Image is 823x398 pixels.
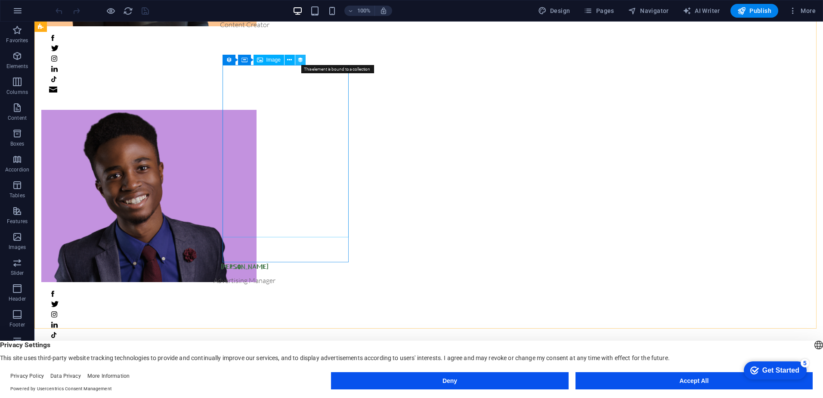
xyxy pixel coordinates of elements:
[105,6,116,16] button: Click here to leave preview mode and continue editing
[683,6,720,15] span: AI Writer
[535,4,574,18] div: Design (Ctrl+Alt+Y)
[123,6,133,16] i: Reload page
[785,4,819,18] button: More
[730,4,778,18] button: Publish
[584,6,614,15] span: Pages
[7,218,28,225] p: Features
[380,7,387,15] i: On resize automatically adjust zoom level to fit chosen device.
[9,321,25,328] p: Footer
[6,37,28,44] p: Favorites
[628,6,669,15] span: Navigator
[679,4,724,18] button: AI Writer
[8,115,27,121] p: Content
[737,6,771,15] span: Publish
[789,6,816,15] span: More
[9,295,26,302] p: Header
[538,6,570,15] span: Design
[6,63,28,70] p: Elements
[5,166,29,173] p: Accordion
[357,6,371,16] h6: 100%
[11,270,24,277] p: Slider
[625,4,672,18] button: Navigator
[580,4,617,18] button: Pages
[9,244,26,251] p: Images
[535,4,574,18] button: Design
[9,192,25,199] p: Tables
[266,57,281,62] span: Image
[64,2,72,10] div: 5
[344,6,375,16] button: 100%
[6,89,28,96] p: Columns
[25,9,62,17] div: Get Started
[10,140,25,147] p: Boxes
[301,65,374,73] mark: This element is bound to a collection
[7,4,70,22] div: Get Started 5 items remaining, 0% complete
[123,6,133,16] button: reload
